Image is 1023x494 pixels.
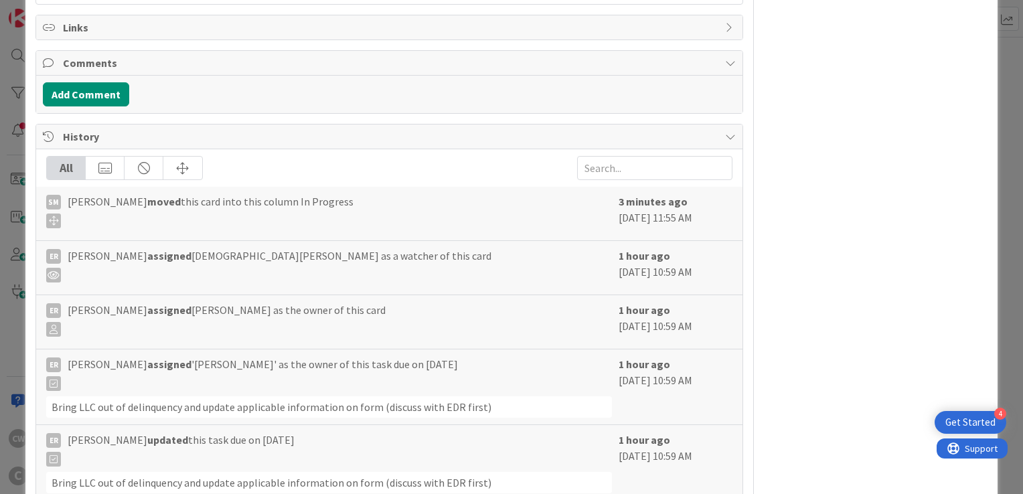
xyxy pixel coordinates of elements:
[46,249,61,264] div: ER
[619,356,732,418] div: [DATE] 10:59 AM
[147,303,191,317] b: assigned
[63,55,718,71] span: Comments
[147,249,191,262] b: assigned
[46,396,612,418] div: Bring LLC out of delinquency and update applicable information on form (discuss with EDR first)
[68,356,458,391] span: [PERSON_NAME] '[PERSON_NAME]' as the owner of this task due on [DATE]
[619,432,732,493] div: [DATE] 10:59 AM
[68,248,491,282] span: [PERSON_NAME] [DEMOGRAPHIC_DATA][PERSON_NAME] as a watcher of this card
[46,195,61,210] div: SM
[46,357,61,372] div: ER
[147,195,181,208] b: moved
[619,357,670,371] b: 1 hour ago
[68,432,295,467] span: [PERSON_NAME] this task due on [DATE]
[46,303,61,318] div: ER
[619,193,732,234] div: [DATE] 11:55 AM
[619,303,670,317] b: 1 hour ago
[945,416,996,429] div: Get Started
[46,433,61,448] div: ER
[43,82,129,106] button: Add Comment
[68,193,353,228] span: [PERSON_NAME] this card into this column In Progress
[935,411,1006,434] div: Open Get Started checklist, remaining modules: 4
[46,472,612,493] div: Bring LLC out of delinquency and update applicable information on form (discuss with EDR first)
[63,19,718,35] span: Links
[619,249,670,262] b: 1 hour ago
[47,157,86,179] div: All
[147,357,191,371] b: assigned
[619,195,688,208] b: 3 minutes ago
[619,248,732,288] div: [DATE] 10:59 AM
[147,433,188,446] b: updated
[994,408,1006,420] div: 4
[63,129,718,145] span: History
[68,302,386,337] span: [PERSON_NAME] [PERSON_NAME] as the owner of this card
[619,433,670,446] b: 1 hour ago
[577,156,732,180] input: Search...
[619,302,732,342] div: [DATE] 10:59 AM
[28,2,61,18] span: Support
